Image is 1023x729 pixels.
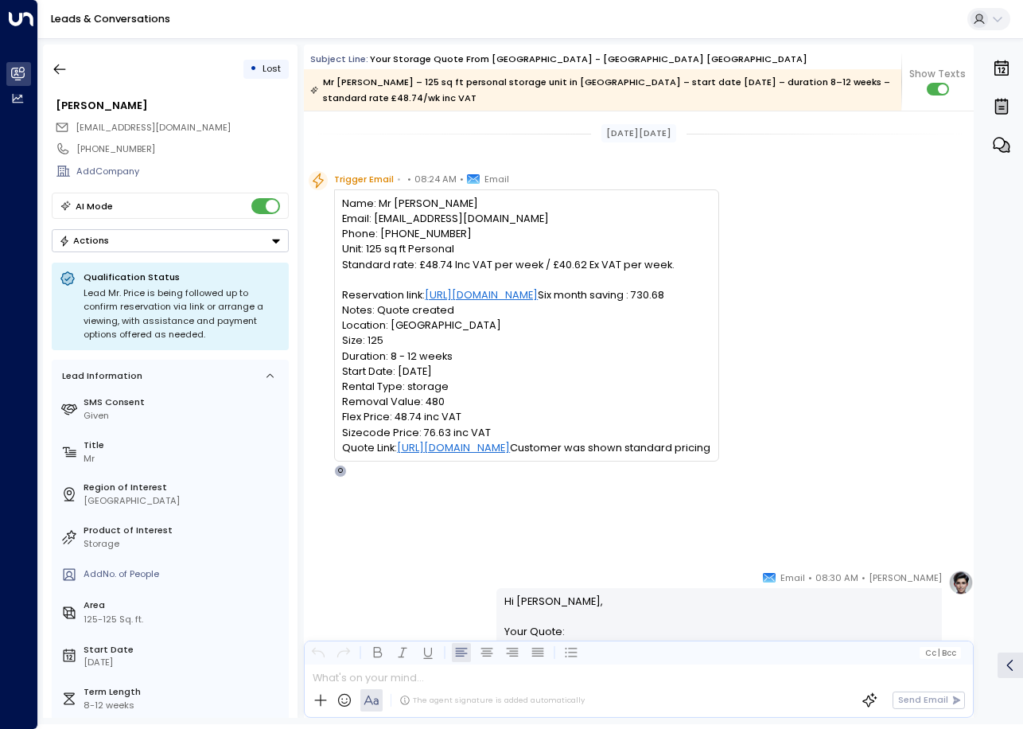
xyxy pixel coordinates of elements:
span: • [407,171,411,187]
label: Term Length [84,685,283,699]
div: 125-125 Sq. ft. [84,613,143,626]
span: Trigger Email [334,171,394,187]
div: AI Mode [76,198,113,214]
div: [PERSON_NAME] [56,98,288,113]
div: Your storage quote from [GEOGRAPHIC_DATA] - [GEOGRAPHIC_DATA] [GEOGRAPHIC_DATA] [370,53,807,66]
div: [GEOGRAPHIC_DATA] [84,494,283,508]
div: Given [84,409,283,423]
div: Mr [PERSON_NAME] – 125 sq ft personal storage unit in [GEOGRAPHIC_DATA] – start date [DATE] – dur... [310,74,893,106]
span: [PERSON_NAME] [869,570,942,586]
div: 8-12 weeks [84,699,283,712]
button: Actions [52,229,289,252]
button: Cc|Bcc [920,647,961,659]
span: [EMAIL_ADDRESS][DOMAIN_NAME] [76,121,231,134]
span: | [938,649,940,657]
label: Start Date [84,643,283,657]
span: Lost [263,62,281,75]
div: Button group with a nested menu [52,229,289,252]
a: Leads & Conversations [51,12,170,25]
span: • [808,570,812,586]
span: Email [780,570,805,586]
div: Lead Mr. Price is being followed up to confirm reservation via link or arrange a viewing, with as... [84,287,281,342]
a: [URL][DOMAIN_NAME] [397,440,510,455]
div: The agent signature is added automatically [399,695,585,706]
span: • [397,171,401,187]
span: Email [484,171,509,187]
div: Actions [59,235,109,246]
span: neil82price@gmail.com [76,121,231,134]
span: Subject Line: [310,53,368,65]
div: O [334,465,347,478]
span: 08:24 AM [414,171,457,187]
div: [DATE][DATE] [601,124,677,142]
label: Area [84,598,283,612]
div: Lead Information [57,369,142,383]
pre: Name: Mr [PERSON_NAME] Email: [EMAIL_ADDRESS][DOMAIN_NAME] Phone: [PHONE_NUMBER] Unit: 125 sq ft ... [342,196,710,455]
label: SMS Consent [84,396,283,409]
div: [DATE] [84,656,283,669]
label: Title [84,439,283,452]
span: Cc Bcc [925,649,956,657]
label: Product of Interest [84,524,283,537]
span: • [460,171,464,187]
button: Undo [309,643,328,662]
label: Region of Interest [84,481,283,494]
span: Show Texts [909,67,966,81]
div: [PHONE_NUMBER] [76,142,288,156]
p: Qualification Status [84,271,281,283]
div: Mr [84,452,283,466]
button: Redo [334,643,353,662]
div: Storage [84,537,283,551]
a: [URL][DOMAIN_NAME] [425,287,538,302]
div: AddCompany [76,165,288,178]
span: 08:30 AM [815,570,858,586]
div: • [250,57,257,80]
div: AddNo. of People [84,567,283,581]
span: • [862,570,865,586]
img: profile-logo.png [948,570,974,595]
